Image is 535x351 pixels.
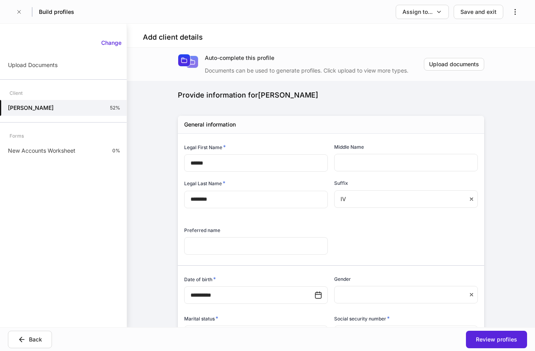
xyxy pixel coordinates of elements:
div: Change [101,39,121,47]
p: 0% [112,148,120,154]
h6: Middle Name [334,143,364,151]
h6: Marital status [184,315,218,322]
div: IV [334,190,468,208]
p: New Accounts Worksheet [8,147,75,155]
div: Assign to... [402,8,433,16]
button: Assign to... [396,5,449,19]
div: Upload documents [429,60,479,68]
h6: Date of birth [184,275,216,283]
div: Client [10,86,23,100]
div: Review profiles [476,336,517,343]
p: Upload Documents [8,61,58,69]
h5: [PERSON_NAME] [8,104,54,112]
div: Documents can be used to generate profiles. Click upload to view more types. [205,62,424,75]
div: Married [184,326,327,343]
h6: Legal First Name [184,143,226,151]
button: Save and exit [454,5,503,19]
p: 52% [110,105,120,111]
h5: General information [184,121,236,129]
div: Save and exit [460,8,497,16]
button: Back [8,331,52,348]
button: Change [96,36,127,49]
button: Review profiles [466,331,527,348]
h4: Add client details [143,33,203,42]
div: Provide information for [PERSON_NAME] [178,90,484,100]
h6: Social security number [334,315,390,322]
h6: Suffix [334,179,348,187]
h6: Gender [334,275,351,283]
div: Forms [10,129,24,143]
div: Auto-complete this profile [205,54,424,62]
h6: Preferred name [184,226,220,234]
h6: Legal Last Name [184,179,225,187]
button: Upload documents [424,58,484,71]
h5: Build profiles [39,8,74,16]
div: Back [29,336,42,343]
